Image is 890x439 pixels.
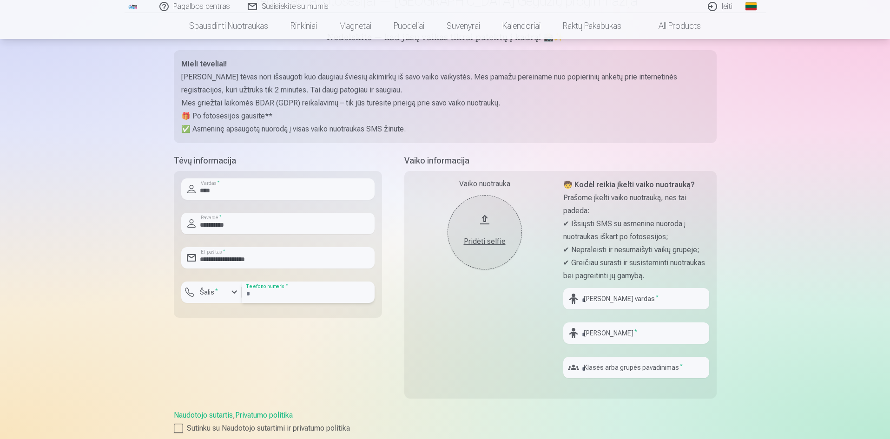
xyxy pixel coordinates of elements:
[181,282,242,303] button: Šalis*
[552,13,633,39] a: Raktų pakabukas
[174,423,717,434] label: Sutinku su Naudotojo sutartimi ir privatumo politika
[563,243,709,256] p: ✔ Nepraleisti ir nesumaišyti vaikų grupėje;
[196,288,222,297] label: Šalis
[404,154,717,167] h5: Vaiko informacija
[235,411,293,419] a: Privatumo politika
[128,4,138,9] img: /fa2
[563,191,709,217] p: Prašome įkelti vaiko nuotrauką, nes tai padeda:
[563,256,709,282] p: ✔ Greičiau surasti ir susisteminti nuotraukas bei pagreitinti jų gamybą.
[174,411,233,419] a: Naudotojo sutartis
[181,110,709,123] p: 🎁 Po fotosesijos gausite**
[328,13,382,39] a: Magnetai
[412,178,558,190] div: Vaiko nuotrauka
[563,217,709,243] p: ✔ Išsiųsti SMS su asmenine nuoroda į nuotraukas iškart po fotosesijos;
[563,180,695,189] strong: 🧒 Kodėl reikia įkelti vaiko nuotrauką?
[491,13,552,39] a: Kalendoriai
[181,59,227,68] strong: Mieli tėveliai!
[435,13,491,39] a: Suvenyrai
[174,154,382,167] h5: Tėvų informacija
[181,123,709,136] p: ✅ Asmeninę apsaugotą nuorodą į visas vaiko nuotraukas SMS žinute.
[633,13,712,39] a: All products
[457,236,513,247] div: Pridėti selfie
[382,13,435,39] a: Puodeliai
[448,195,522,269] button: Pridėti selfie
[181,97,709,110] p: Mes griežtai laikomės BDAR (GDPR) reikalavimų – tik jūs turėsite prieigą prie savo vaiko nuotraukų.
[178,13,279,39] a: Spausdinti nuotraukas
[279,13,328,39] a: Rinkiniai
[174,410,717,434] div: ,
[181,71,709,97] p: [PERSON_NAME] tėvas nori išsaugoti kuo daugiau šviesių akimirkų iš savo vaiko vaikystės. Mes pama...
